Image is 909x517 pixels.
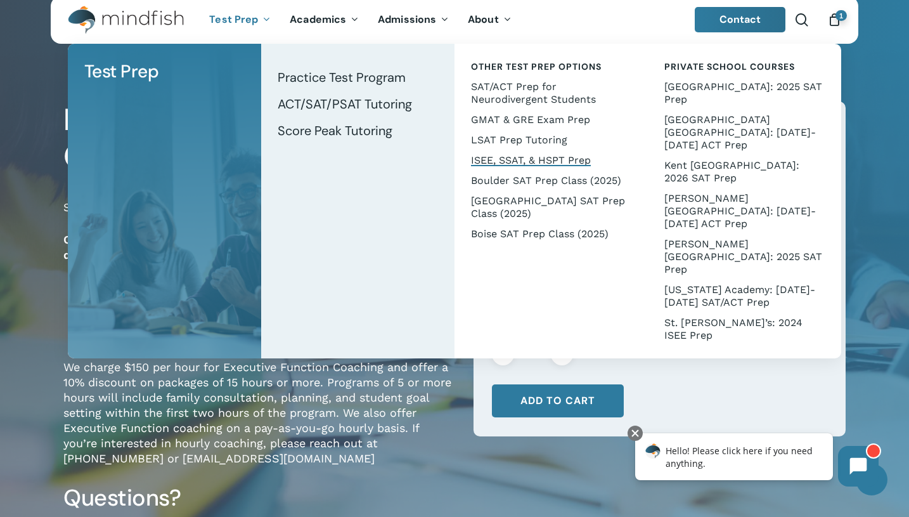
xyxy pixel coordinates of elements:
a: Test Prep [81,56,248,87]
span: Admissions [378,13,436,26]
a: Contact [695,7,786,32]
span: [GEOGRAPHIC_DATA]: 2025 SAT Prep [664,81,822,105]
span: [GEOGRAPHIC_DATA] [GEOGRAPHIC_DATA]: [DATE]-[DATE] ACT Prep [664,114,816,151]
a: Academics [280,15,368,25]
a: Score Peak Tutoring [274,117,442,144]
span: GMAT & GRE Exam Prep [471,114,590,126]
span: St. [PERSON_NAME]’s: 2024 ISEE Prep [664,317,803,341]
a: Private School Courses [661,56,828,77]
strong: Our professional executive function coaches support the development of key skills: [63,233,385,261]
iframe: Chatbot [622,423,891,499]
a: Cart [827,13,841,27]
p: Set your student up for success in school and beyond. [63,200,454,232]
a: [PERSON_NAME][GEOGRAPHIC_DATA]: [DATE]-[DATE] ACT Prep [661,188,828,234]
span: ACT/SAT/PSAT Tutoring [278,96,412,112]
a: GMAT & GRE Exam Prep [467,110,635,130]
h3: Questions? [63,483,454,513]
p: We charge $150 per hour for Executive Function Coaching and offer a 10% discount on packages of 1... [63,360,454,483]
span: [GEOGRAPHIC_DATA] SAT Prep Class (2025) [471,195,625,219]
span: Academics [290,13,346,26]
span: ISEE, SSAT, & HSPT Prep [471,154,591,166]
span: Boulder SAT Prep Class (2025) [471,174,621,187]
span: Practice Test Program [278,69,406,86]
h1: Executive Function Coaching [63,101,454,175]
span: [US_STATE] Academy: [DATE]-[DATE] SAT/ACT Prep [664,284,815,308]
a: Other Test Prep Options [467,56,635,77]
span: Other Test Prep Options [471,61,602,72]
a: ACT/SAT/PSAT Tutoring [274,91,442,117]
a: [GEOGRAPHIC_DATA] SAT Prep Class (2025) [467,191,635,224]
a: Test Prep [200,15,280,25]
a: [GEOGRAPHIC_DATA]: 2025 SAT Prep [661,77,828,110]
span: Kent [GEOGRAPHIC_DATA]: 2026 SAT Prep [664,159,799,184]
a: ISEE, SSAT, & HSPT Prep [467,150,635,171]
span: Test Prep [84,60,159,83]
a: Kent [GEOGRAPHIC_DATA]: 2026 SAT Prep [661,155,828,188]
a: Boise SAT Prep Class (2025) [467,224,635,244]
a: Boulder SAT Prep Class (2025) [467,171,635,191]
a: About [458,15,521,25]
a: St. [PERSON_NAME]’s: 2024 ISEE Prep [661,313,828,346]
a: Practice Test Program [274,64,442,91]
span: Boise SAT Prep Class (2025) [471,228,609,240]
span: About [468,13,499,26]
a: [GEOGRAPHIC_DATA] [GEOGRAPHIC_DATA]: [DATE]-[DATE] ACT Prep [661,110,828,155]
a: LSAT Prep Tutoring [467,130,635,150]
span: [PERSON_NAME][GEOGRAPHIC_DATA]: 2025 SAT Prep [664,238,822,275]
a: [US_STATE] Academy: [DATE]-[DATE] SAT/ACT Prep [661,280,828,313]
span: Test Prep [209,13,258,26]
a: Admissions [368,15,458,25]
span: 1 [835,10,847,21]
button: Add to cart [492,384,624,417]
span: Contact [719,13,761,26]
a: SAT/ACT Prep for Neurodivergent Students [467,77,635,110]
a: [PERSON_NAME][GEOGRAPHIC_DATA]: 2025 SAT Prep [661,234,828,280]
span: Private School Courses [664,61,795,72]
span: SAT/ACT Prep for Neurodivergent Students [471,81,596,105]
span: LSAT Prep Tutoring [471,134,567,146]
span: [PERSON_NAME][GEOGRAPHIC_DATA]: [DATE]-[DATE] ACT Prep [664,192,816,230]
span: Score Peak Tutoring [278,122,392,139]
